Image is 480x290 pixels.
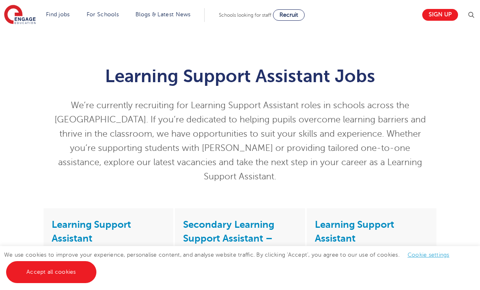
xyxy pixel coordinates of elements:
a: Secondary Learning Support Assistant – [GEOGRAPHIC_DATA] [183,219,284,258]
a: Learning Support Assistant [52,219,131,244]
a: Accept all cookies [6,261,96,283]
a: Recruit [273,9,305,21]
a: Cookie settings [408,252,449,258]
img: Engage Education [4,5,36,25]
span: Recruit [279,12,298,18]
a: Learning Support Assistant [315,219,394,244]
h1: Learning Support Assistant Jobs [49,66,431,86]
a: Find jobs [46,11,70,17]
span: Schools looking for staff [219,12,271,18]
a: Blogs & Latest News [135,11,191,17]
span: We use cookies to improve your experience, personalise content, and analyse website traffic. By c... [4,252,458,275]
a: Sign up [422,9,458,21]
p: We’re currently recruiting for Learning Support Assistant roles in schools across the [GEOGRAPHIC... [49,98,431,184]
a: For Schools [87,11,119,17]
